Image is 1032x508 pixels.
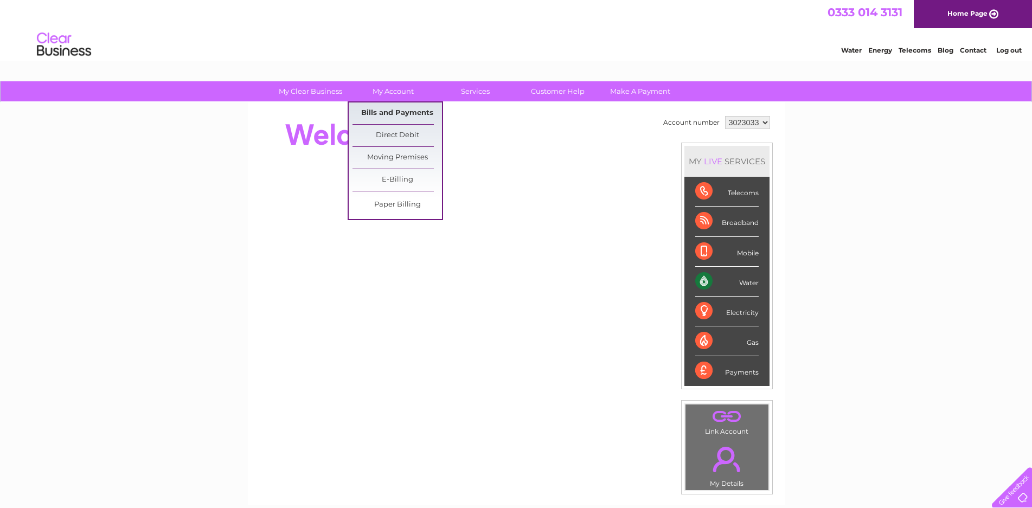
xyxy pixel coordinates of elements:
[595,81,685,101] a: Make A Payment
[695,356,759,385] div: Payments
[868,46,892,54] a: Energy
[348,81,438,101] a: My Account
[899,46,931,54] a: Telecoms
[695,237,759,267] div: Mobile
[960,46,986,54] a: Contact
[695,267,759,297] div: Water
[685,404,769,438] td: Link Account
[513,81,602,101] a: Customer Help
[431,81,520,101] a: Services
[260,6,773,53] div: Clear Business is a trading name of Verastar Limited (registered in [GEOGRAPHIC_DATA] No. 3667643...
[352,102,442,124] a: Bills and Payments
[684,146,770,177] div: MY SERVICES
[695,177,759,207] div: Telecoms
[688,440,766,478] a: .
[695,297,759,326] div: Electricity
[36,28,92,61] img: logo.png
[352,125,442,146] a: Direct Debit
[266,81,355,101] a: My Clear Business
[661,113,722,132] td: Account number
[841,46,862,54] a: Water
[695,326,759,356] div: Gas
[828,5,902,19] a: 0333 014 3131
[352,194,442,216] a: Paper Billing
[695,207,759,236] div: Broadband
[685,438,769,491] td: My Details
[996,46,1022,54] a: Log out
[702,156,725,166] div: LIVE
[352,147,442,169] a: Moving Premises
[352,169,442,191] a: E-Billing
[938,46,953,54] a: Blog
[688,407,766,426] a: .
